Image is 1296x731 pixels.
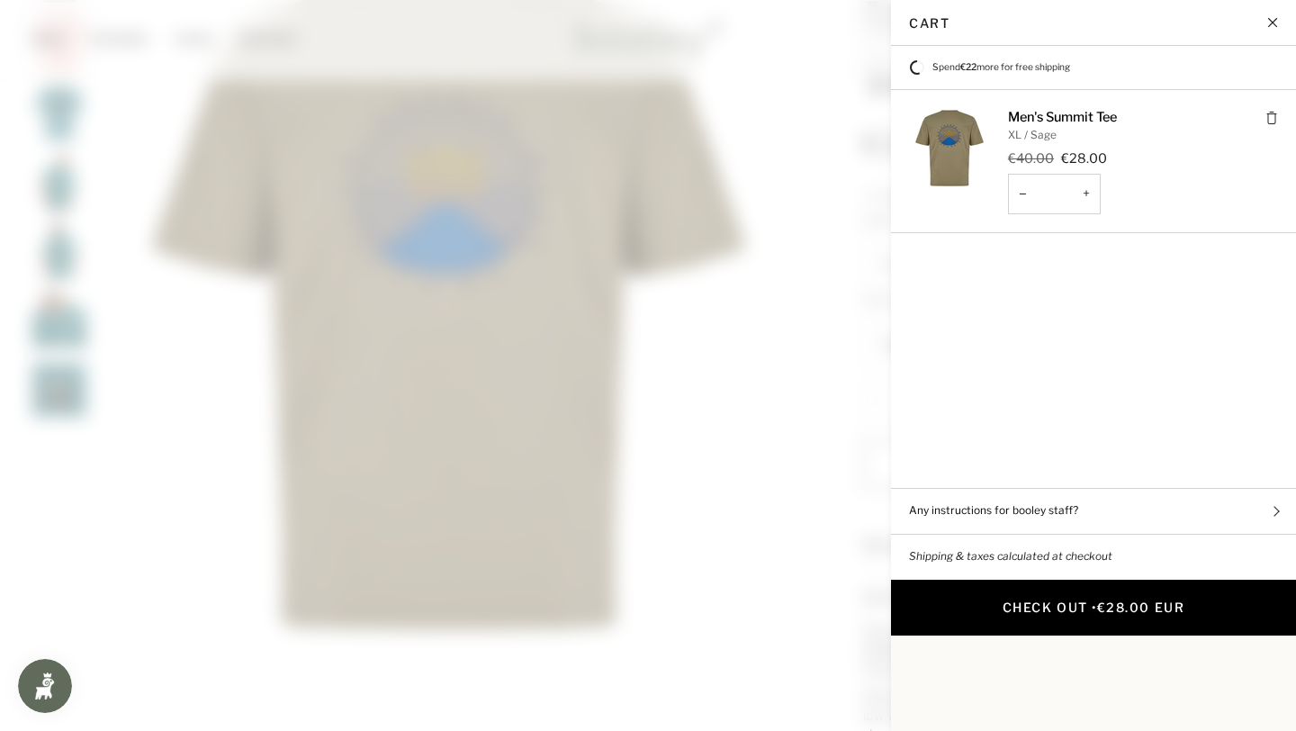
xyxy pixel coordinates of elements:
[960,61,976,73] span: €22
[1008,128,1255,144] p: XL / Sage
[909,550,1112,563] em: Shipping & taxes calculated at checkout
[1008,174,1037,214] button: −
[18,659,72,713] iframe: Button to open loyalty program pop-up
[909,108,990,214] a: Men&#39;s Summit Tee - XL / Sage
[891,489,1296,534] button: Any instructions for booley staff?
[1008,109,1117,125] a: Men's Summit Tee
[1097,600,1184,615] span: €28.00 EUR
[909,108,990,189] img: Men&#39;s Summit Tee - XL / Sage
[1072,174,1101,214] button: +
[1008,149,1054,169] del: €40.00
[902,665,1285,714] iframe: PayPal-paypal
[891,580,1296,636] button: Check Out •€28.00 EUR
[932,61,1070,73] span: Spend more for free shipping
[1061,149,1107,169] mark: €28.00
